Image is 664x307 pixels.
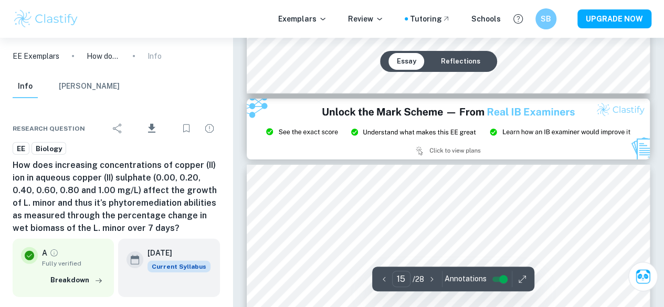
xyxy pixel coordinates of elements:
span: Biology [32,144,66,154]
a: Grade fully verified [49,248,59,258]
a: Tutoring [410,13,450,25]
button: Essay [388,53,425,70]
a: EE [13,142,29,155]
img: Clastify logo [13,8,79,29]
img: Ad [247,99,650,159]
span: Research question [13,124,85,133]
p: / 28 [413,273,424,285]
div: This exemplar is based on the current syllabus. Feel free to refer to it for inspiration/ideas wh... [147,261,210,272]
button: Breakdown [48,272,106,288]
div: Bookmark [176,118,197,139]
div: Report issue [199,118,220,139]
button: [PERSON_NAME] [59,75,120,98]
p: Exemplars [278,13,327,25]
a: Schools [471,13,501,25]
span: Fully verified [42,259,106,268]
a: Biology [31,142,66,155]
p: How does increasing concentrations of copper (II) ion in aqueous copper (II) sulphate (0.00, 0.20... [87,50,120,62]
div: Download [130,115,174,142]
h6: How does increasing concentrations of copper (II) ion in aqueous copper (II) sulphate (0.00, 0.20... [13,159,220,235]
p: Review [348,13,384,25]
button: UPGRADE NOW [577,9,651,28]
a: EE Exemplars [13,50,59,62]
button: Ask Clai [628,262,658,291]
p: Info [147,50,162,62]
h6: [DATE] [147,247,202,259]
div: Share [107,118,128,139]
p: A [42,247,47,259]
button: Reflections [433,53,489,70]
h6: SB [540,13,552,25]
span: Annotations [445,273,487,284]
button: Info [13,75,38,98]
button: SB [535,8,556,29]
span: EE [13,144,29,154]
span: Current Syllabus [147,261,210,272]
button: Help and Feedback [509,10,527,28]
